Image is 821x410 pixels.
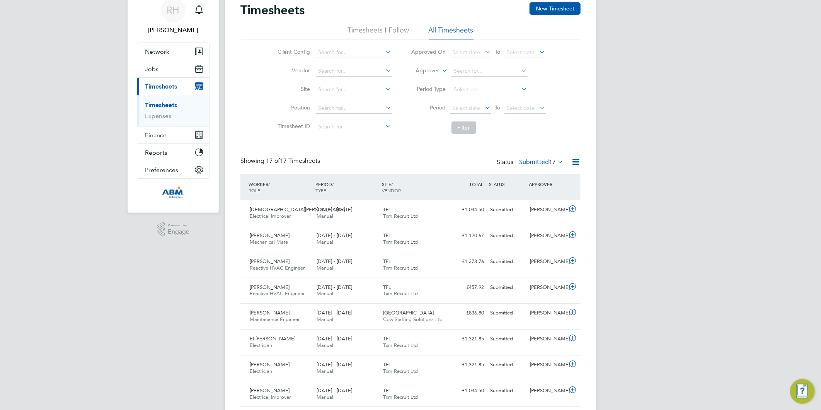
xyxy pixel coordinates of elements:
[250,258,290,265] span: [PERSON_NAME]
[383,342,418,348] span: Txm Recruit Ltd
[530,2,581,15] button: New Timesheet
[487,177,527,191] div: STATUS
[383,206,392,213] span: TFL
[316,121,392,132] input: Search for...
[250,206,345,213] span: [DEMOGRAPHIC_DATA][PERSON_NAME]
[493,102,503,113] span: To
[527,384,567,397] div: [PERSON_NAME]
[145,48,169,55] span: Network
[162,186,184,199] img: abm-technical-logo-retina.png
[527,307,567,319] div: [PERSON_NAME]
[487,229,527,242] div: Submitted
[429,26,474,39] li: All Timesheets
[447,359,487,371] div: £1,321.85
[507,49,535,56] span: Select date
[451,121,476,134] button: Filter
[167,5,180,15] span: RH
[383,361,392,368] span: TFL
[493,47,503,57] span: To
[447,384,487,397] div: £1,034.50
[317,213,333,219] span: Manual
[316,66,392,77] input: Search for...
[316,84,392,95] input: Search for...
[247,177,313,197] div: WORKER
[383,258,392,265] span: TFL
[137,60,209,77] button: Jobs
[266,157,280,165] span: 17 of
[250,232,290,239] span: [PERSON_NAME]
[447,281,487,294] div: £457.92
[382,187,401,193] span: VENDOR
[527,255,567,268] div: [PERSON_NAME]
[317,342,333,348] span: Manual
[317,206,352,213] span: [DATE] - [DATE]
[383,335,392,342] span: TFL
[317,258,352,265] span: [DATE] - [DATE]
[137,43,209,60] button: Network
[145,166,178,174] span: Preferences
[316,47,392,58] input: Search for...
[380,177,447,197] div: SITE
[317,232,352,239] span: [DATE] - [DATE]
[383,387,392,394] span: TFL
[276,67,310,74] label: Vendor
[487,255,527,268] div: Submitted
[250,316,300,323] span: Maintenance Engineer
[317,335,352,342] span: [DATE] - [DATE]
[527,229,567,242] div: [PERSON_NAME]
[250,361,290,368] span: [PERSON_NAME]
[145,101,177,109] a: Timesheets
[137,95,209,126] div: Timesheets
[519,158,564,166] label: Submitted
[317,394,333,400] span: Manual
[250,342,272,348] span: Electrician
[453,49,480,56] span: Select date
[383,316,443,323] span: Cbw Staffing Solutions Ltd
[317,387,352,394] span: [DATE] - [DATE]
[447,255,487,268] div: £1,373.76
[527,177,567,191] div: APPROVER
[145,65,158,73] span: Jobs
[313,177,380,197] div: PERIOD
[447,229,487,242] div: £1,120.67
[383,309,434,316] span: [GEOGRAPHIC_DATA]
[451,84,528,95] input: Select one
[332,181,334,187] span: /
[507,104,535,111] span: Select date
[487,203,527,216] div: Submitted
[451,66,528,77] input: Search for...
[411,104,446,111] label: Period
[469,181,483,187] span: TOTAL
[276,48,310,55] label: Client Config
[157,222,190,237] a: Powered byEngage
[411,48,446,55] label: Approved On
[145,132,167,139] span: Finance
[276,104,310,111] label: Position
[145,112,171,120] a: Expenses
[487,384,527,397] div: Submitted
[383,232,392,239] span: TFL
[497,157,565,168] div: Status
[317,265,333,271] span: Manual
[240,157,322,165] div: Showing
[250,394,291,400] span: Electrical Improver
[250,309,290,316] span: [PERSON_NAME]
[487,333,527,345] div: Submitted
[137,186,210,199] a: Go to home page
[137,144,209,161] button: Reports
[137,78,209,95] button: Timesheets
[317,361,352,368] span: [DATE] - [DATE]
[315,187,326,193] span: TYPE
[317,309,352,316] span: [DATE] - [DATE]
[453,104,480,111] span: Select date
[383,239,418,245] span: Txm Recruit Ltd
[168,222,189,229] span: Powered by
[383,368,418,374] span: Txm Recruit Ltd
[527,203,567,216] div: [PERSON_NAME]
[317,290,333,297] span: Manual
[317,284,352,290] span: [DATE] - [DATE]
[145,149,167,156] span: Reports
[145,83,177,90] span: Timesheets
[137,161,209,178] button: Preferences
[168,229,189,235] span: Engage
